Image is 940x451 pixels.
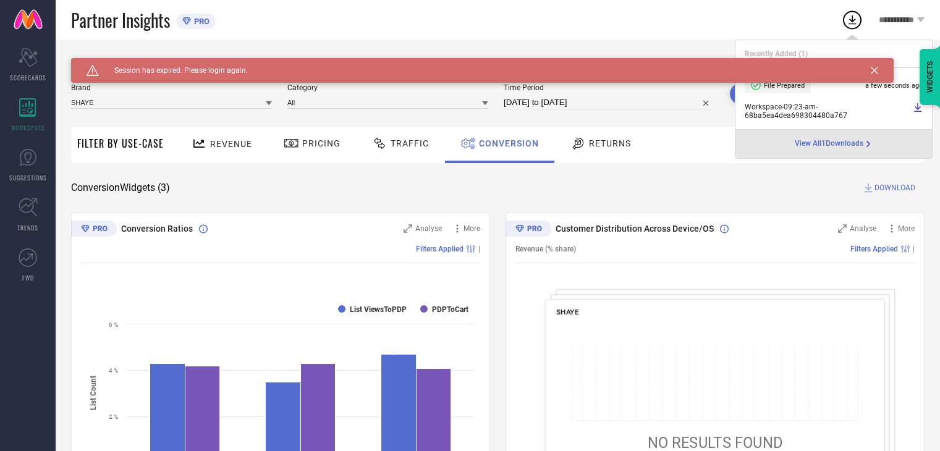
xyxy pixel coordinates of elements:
[838,224,847,233] svg: Zoom
[898,224,915,233] span: More
[71,83,272,92] span: Brand
[10,73,46,82] span: SCORECARDS
[850,245,898,253] span: Filters Applied
[478,245,480,253] span: |
[210,139,252,149] span: Revenue
[504,95,714,110] input: Select time period
[506,221,551,239] div: Premium
[730,83,797,104] button: Search
[350,305,407,314] text: List ViewsToPDP
[77,136,164,151] span: Filter By Use-Case
[89,376,98,410] tspan: List Count
[865,82,923,90] span: a few seconds ago
[415,224,442,233] span: Analyse
[99,66,248,75] span: Session has expired. Please login again.
[22,273,34,282] span: FWD
[109,321,118,328] text: 6 %
[745,49,808,58] span: Recently Added ( 1 )
[745,103,910,120] span: Workspace - 09:23-am - 68ba5ea4dea698304480a767
[589,138,631,148] span: Returns
[504,83,714,92] span: Time Period
[302,138,341,148] span: Pricing
[515,245,576,253] span: Revenue (% share)
[764,82,805,90] span: File Prepared
[71,221,117,239] div: Premium
[841,9,863,31] div: Open download list
[121,224,193,234] span: Conversion Ratios
[795,139,873,149] a: View All1Downloads
[464,224,480,233] span: More
[71,58,157,68] span: SYSTEM WORKSPACE
[913,245,915,253] span: |
[11,123,45,132] span: WORKSPACE
[404,224,412,233] svg: Zoom
[287,83,488,92] span: Category
[556,224,714,234] span: Customer Distribution Across Device/OS
[71,7,170,33] span: Partner Insights
[479,138,539,148] span: Conversion
[17,223,38,232] span: TRENDS
[391,138,429,148] span: Traffic
[913,103,923,120] a: Download
[850,224,876,233] span: Analyse
[556,308,579,316] span: SHAYE
[795,139,873,149] div: Open download page
[109,367,118,374] text: 4 %
[795,139,863,149] span: View All 1 Downloads
[109,413,118,420] text: 2 %
[191,17,210,26] span: PRO
[9,173,47,182] span: SUGGESTIONS
[432,305,468,314] text: PDPToCart
[874,182,915,194] span: DOWNLOAD
[71,182,170,194] span: Conversion Widgets ( 3 )
[416,245,464,253] span: Filters Applied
